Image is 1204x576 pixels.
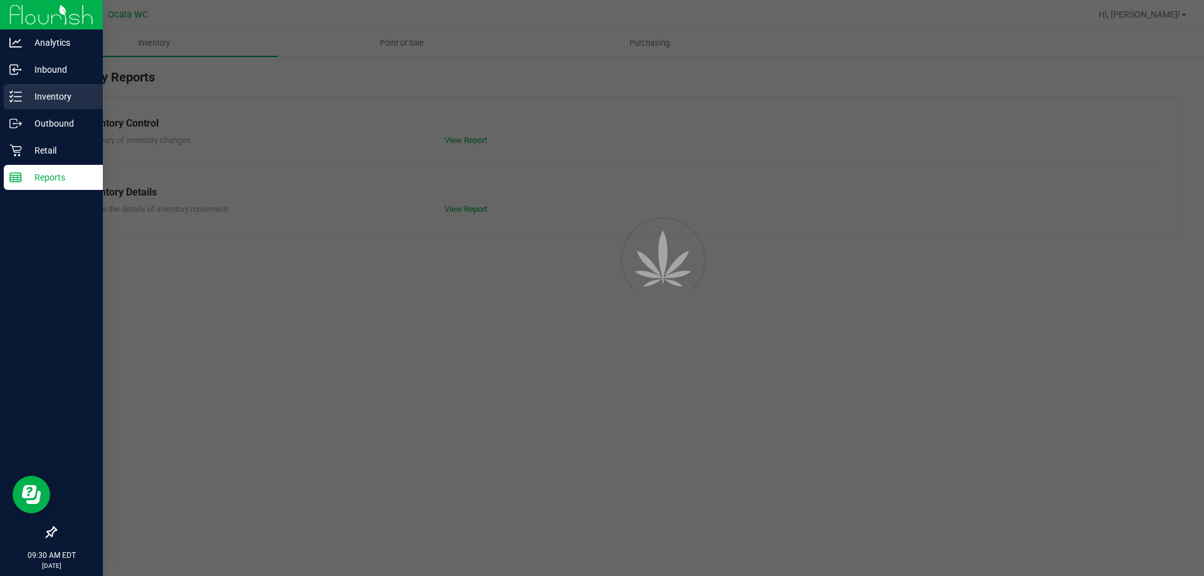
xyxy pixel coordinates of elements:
[13,476,50,513] iframe: Resource center
[9,144,22,157] inline-svg: Retail
[9,117,22,130] inline-svg: Outbound
[22,35,97,50] p: Analytics
[9,90,22,103] inline-svg: Inventory
[9,63,22,76] inline-svg: Inbound
[22,170,97,185] p: Reports
[9,36,22,49] inline-svg: Analytics
[22,62,97,77] p: Inbound
[22,89,97,104] p: Inventory
[9,171,22,184] inline-svg: Reports
[6,561,97,570] p: [DATE]
[22,116,97,131] p: Outbound
[6,550,97,561] p: 09:30 AM EDT
[22,143,97,158] p: Retail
